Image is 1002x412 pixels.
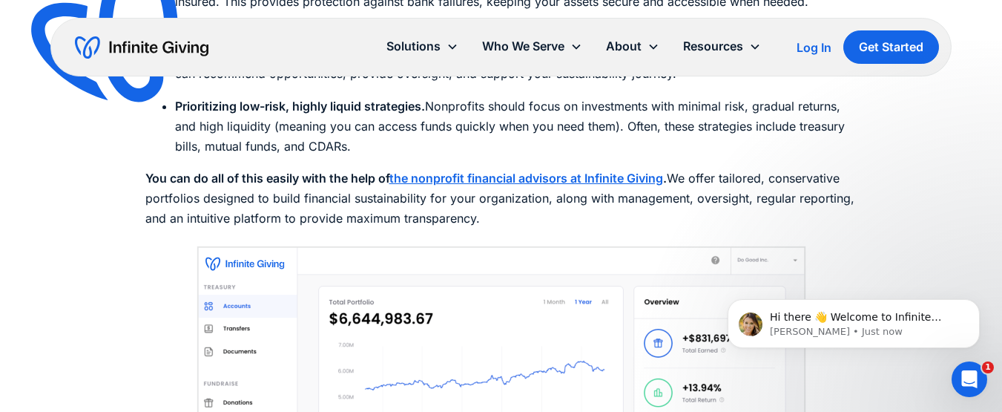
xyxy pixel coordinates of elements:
div: About [594,30,671,62]
div: Log In [797,42,831,53]
div: Who We Serve [482,36,564,56]
a: the nonprofit financial advisors at Infinite Giving [389,171,663,186]
li: Nonprofits should focus on investments with minimal risk, gradual returns, and high liquidity (me... [175,97,857,157]
strong: You can do all of this easily with the help of [145,171,389,186]
strong: Prioritizing low-risk, highly liquid strategies. [175,99,425,114]
strong: . [663,171,667,186]
p: We offer tailored, conservative portfolios designed to build financial sustainability for your or... [145,169,857,229]
div: Solutions [386,36,441,56]
div: Solutions [375,30,470,62]
div: Who We Serve [470,30,594,62]
a: home [75,36,208,59]
a: Log In [797,39,831,56]
span: 1 [982,362,994,373]
div: Resources [683,36,743,56]
iframe: Intercom live chat [952,362,987,397]
div: Resources [671,30,773,62]
div: About [606,36,642,56]
iframe: Intercom notifications message [705,268,1002,372]
a: Get Started [843,30,939,64]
